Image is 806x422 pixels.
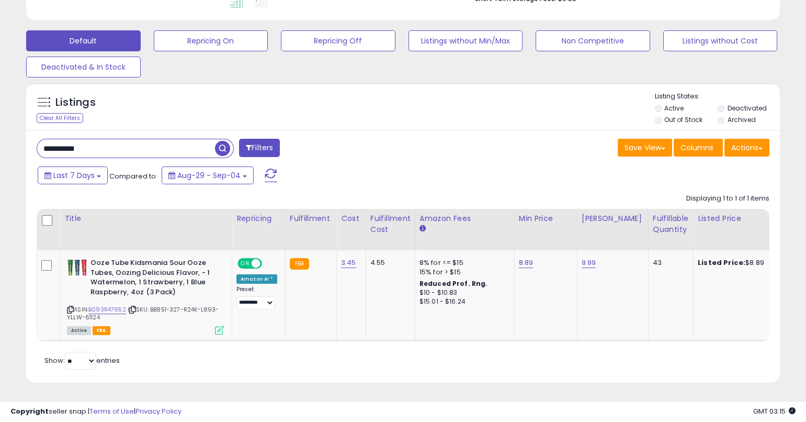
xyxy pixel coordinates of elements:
[653,213,689,235] div: Fulfillable Quantity
[655,92,780,102] p: Listing States:
[698,258,785,268] div: $8.89
[290,258,309,270] small: FBA
[728,104,767,113] label: Deactivated
[89,406,134,416] a: Terms of Use
[88,305,126,314] a: B093R47952
[419,279,488,288] b: Reduced Prof. Rng.
[236,213,281,224] div: Repricing
[37,113,83,123] div: Clear All Filters
[10,407,181,417] div: seller snap | |
[582,258,596,268] a: 9.99
[53,170,95,181] span: Last 7 Days
[370,213,411,235] div: Fulfillment Cost
[698,258,745,268] b: Listed Price:
[239,259,252,268] span: ON
[419,224,426,234] small: Amazon Fees.
[26,30,141,51] button: Default
[236,286,277,309] div: Preset:
[419,268,506,277] div: 15% for > $15
[135,406,181,416] a: Privacy Policy
[419,258,506,268] div: 8% for <= $15
[582,213,644,224] div: [PERSON_NAME]
[236,274,277,284] div: Amazon AI *
[177,170,241,181] span: Aug-29 - Sep-04
[341,213,361,224] div: Cost
[419,213,510,224] div: Amazon Fees
[26,57,141,77] button: Deactivated & In Stock
[93,326,110,335] span: FBA
[724,139,769,157] button: Actions
[38,166,108,184] button: Last 7 Days
[341,258,356,268] a: 3.45
[64,213,228,224] div: Title
[686,194,769,204] div: Displaying 1 to 1 of 1 items
[10,406,49,416] strong: Copyright
[55,95,96,110] h5: Listings
[109,171,157,181] span: Compared to:
[519,213,573,224] div: Min Price
[260,259,277,268] span: OFF
[154,30,268,51] button: Repricing On
[408,30,523,51] button: Listings without Min/Max
[162,166,254,184] button: Aug-29 - Sep-04
[663,30,778,51] button: Listings without Cost
[290,213,332,224] div: Fulfillment
[653,258,685,268] div: 43
[753,406,796,416] span: 2025-09-12 03:15 GMT
[728,115,756,124] label: Archived
[419,297,506,306] div: $15.01 - $16.24
[239,139,280,157] button: Filters
[67,258,88,277] img: 51PYbmgBL2S._SL40_.jpg
[618,139,672,157] button: Save View
[664,104,684,113] label: Active
[674,139,723,157] button: Columns
[680,142,713,153] span: Columns
[281,30,395,51] button: Repricing Off
[90,258,218,299] b: Ooze Tube Kidsmania Sour Ooze Tubes, Oozing Delicious Flavor, - 1 Watermelon, 1 Strawberry, 1 Blu...
[536,30,650,51] button: Non Competitive
[67,326,91,335] span: All listings currently available for purchase on Amazon
[664,115,702,124] label: Out of Stock
[698,213,788,224] div: Listed Price
[519,258,533,268] a: 8.89
[419,288,506,297] div: $10 - $10.83
[44,356,120,365] span: Show: entries
[370,258,407,268] div: 4.55
[67,305,219,321] span: | SKU: BB851-327-R24K-L893-YLLW-61124
[67,258,224,334] div: ASIN:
